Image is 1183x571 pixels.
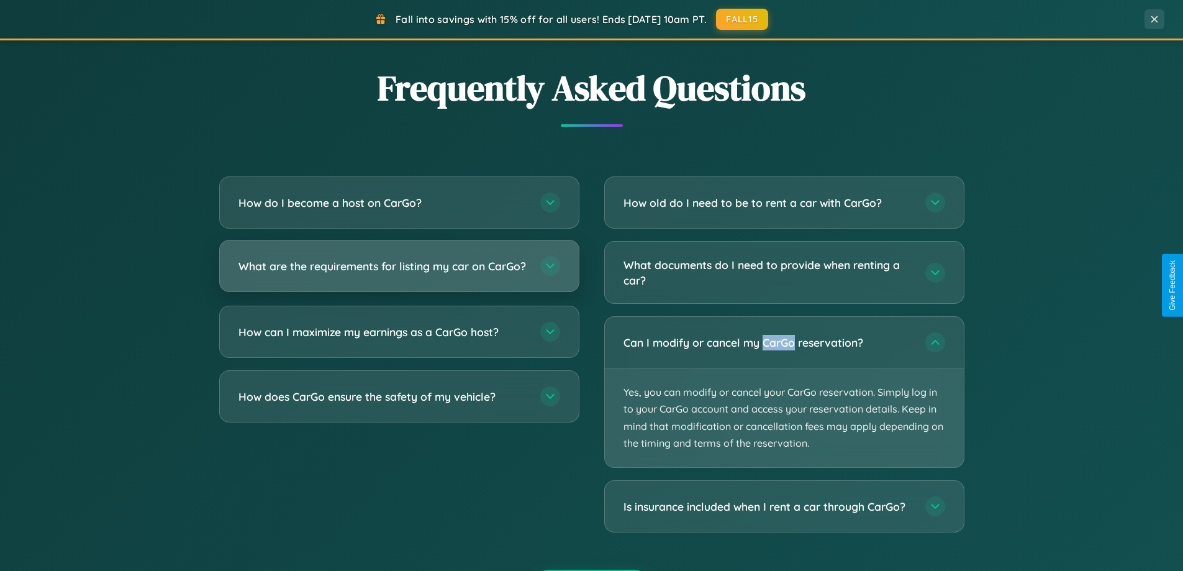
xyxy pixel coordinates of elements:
[623,257,913,288] h3: What documents do I need to provide when renting a car?
[716,9,768,30] button: FALL15
[396,13,707,25] span: Fall into savings with 15% off for all users! Ends [DATE] 10am PT.
[623,499,913,514] h3: Is insurance included when I rent a car through CarGo?
[238,258,528,274] h3: What are the requirements for listing my car on CarGo?
[605,368,964,467] p: Yes, you can modify or cancel your CarGo reservation. Simply log in to your CarGo account and acc...
[623,335,913,350] h3: Can I modify or cancel my CarGo reservation?
[238,324,528,340] h3: How can I maximize my earnings as a CarGo host?
[238,195,528,211] h3: How do I become a host on CarGo?
[623,195,913,211] h3: How old do I need to be to rent a car with CarGo?
[219,64,964,112] h2: Frequently Asked Questions
[1168,260,1177,311] div: Give Feedback
[238,389,528,404] h3: How does CarGo ensure the safety of my vehicle?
